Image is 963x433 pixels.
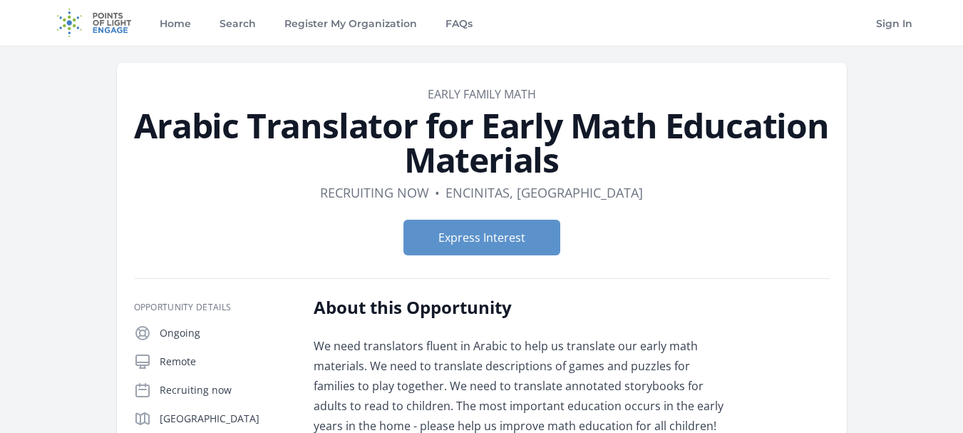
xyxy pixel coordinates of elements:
h1: Arabic Translator for Early Math Education Materials [134,108,830,177]
a: Early Family Math [428,86,536,102]
div: • [435,183,440,203]
button: Express Interest [403,220,560,255]
p: Remote [160,355,291,369]
h2: About this Opportunity [314,296,731,319]
p: Recruiting now [160,383,291,397]
dd: Recruiting now [320,183,429,203]
p: Ongoing [160,326,291,340]
p: [GEOGRAPHIC_DATA] [160,412,291,426]
dd: Encinitas, [GEOGRAPHIC_DATA] [446,183,643,203]
h3: Opportunity Details [134,302,291,313]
